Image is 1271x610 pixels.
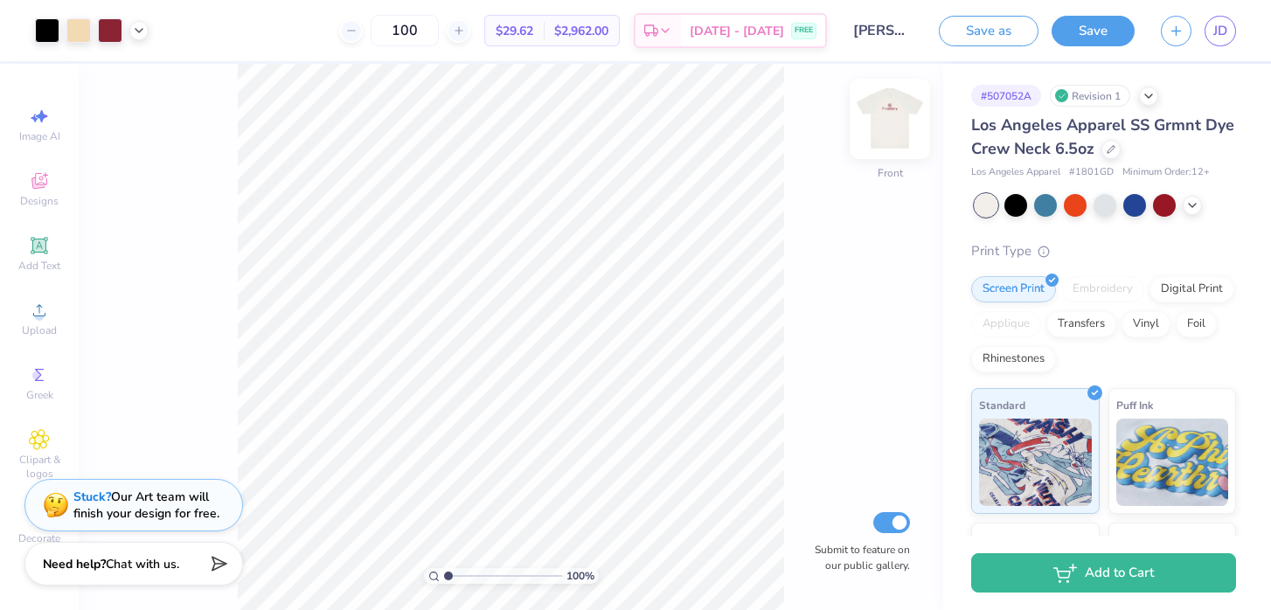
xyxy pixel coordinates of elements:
[979,530,1022,549] span: Neon Ink
[971,165,1060,180] span: Los Angeles Apparel
[805,542,910,573] label: Submit to feature on our public gallery.
[18,259,60,273] span: Add Text
[1205,16,1236,46] a: JD
[1116,530,1219,549] span: Metallic & Glitter Ink
[1122,311,1170,337] div: Vinyl
[840,13,926,48] input: Untitled Design
[1061,276,1144,302] div: Embroidery
[43,556,106,572] strong: Need help?
[1052,16,1135,46] button: Save
[26,388,53,402] span: Greek
[371,15,439,46] input: – –
[878,165,903,181] div: Front
[971,553,1236,593] button: Add to Cart
[971,276,1056,302] div: Screen Print
[979,396,1025,414] span: Standard
[1122,165,1210,180] span: Minimum Order: 12 +
[1069,165,1114,180] span: # 1801GD
[554,22,608,40] span: $2,962.00
[971,85,1041,107] div: # 507052A
[1116,419,1229,506] img: Puff Ink
[566,568,594,584] span: 100 %
[1050,85,1130,107] div: Revision 1
[1149,276,1234,302] div: Digital Print
[1046,311,1116,337] div: Transfers
[73,489,219,522] div: Our Art team will finish your design for free.
[971,346,1056,372] div: Rhinestones
[18,531,60,545] span: Decorate
[690,22,784,40] span: [DATE] - [DATE]
[971,311,1041,337] div: Applique
[22,323,57,337] span: Upload
[1176,311,1217,337] div: Foil
[855,84,925,154] img: Front
[1116,396,1153,414] span: Puff Ink
[106,556,179,572] span: Chat with us.
[971,241,1236,261] div: Print Type
[939,16,1038,46] button: Save as
[1213,21,1227,41] span: JD
[496,22,533,40] span: $29.62
[73,489,111,505] strong: Stuck?
[9,453,70,481] span: Clipart & logos
[19,129,60,143] span: Image AI
[795,24,813,37] span: FREE
[971,114,1234,159] span: Los Angeles Apparel SS Grmnt Dye Crew Neck 6.5oz
[979,419,1092,506] img: Standard
[20,194,59,208] span: Designs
